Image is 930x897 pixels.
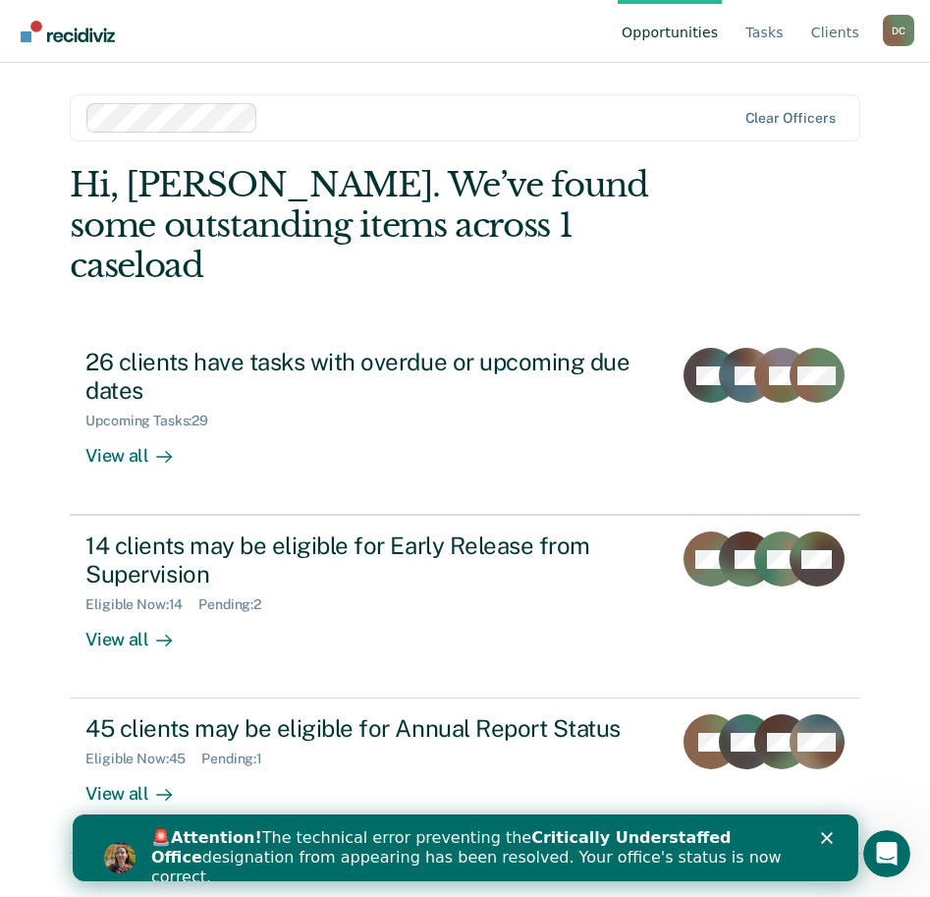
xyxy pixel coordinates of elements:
[85,714,655,743] div: 45 clients may be eligible for Annual Report Status
[863,830,910,877] iframe: Intercom live chat
[883,15,914,46] button: Profile dropdown button
[85,532,655,589] div: 14 clients may be eligible for Early Release from Supervision
[201,751,278,767] div: Pending : 1
[745,110,836,127] div: Clear officers
[198,596,277,613] div: Pending : 2
[70,165,701,285] div: Hi, [PERSON_NAME]. We’ve found some outstanding items across 1 caseload
[70,332,859,515] a: 26 clients have tasks with overdue or upcoming due datesUpcoming Tasks:29View all
[748,18,768,29] div: Close
[79,14,659,52] b: Critically Understaffed Office
[73,814,858,881] iframe: Intercom live chat banner
[85,767,195,806] div: View all
[85,429,195,468] div: View all
[70,699,859,853] a: 45 clients may be eligible for Annual Report StatusEligible Now:45Pending:1View all
[883,15,914,46] div: D C
[70,515,859,699] a: 14 clients may be eligible for Early Release from SupervisionEligible Now:14Pending:2View all
[85,348,655,405] div: 26 clients have tasks with overdue or upcoming due dates
[98,14,190,32] b: Attention!
[85,413,224,429] div: Upcoming Tasks : 29
[85,596,198,613] div: Eligible Now : 14
[79,14,723,73] div: 🚨 The technical error preventing the designation from appearing has been resolved. Your office's ...
[21,21,115,42] img: Recidiviz
[85,751,201,767] div: Eligible Now : 45
[85,613,195,651] div: View all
